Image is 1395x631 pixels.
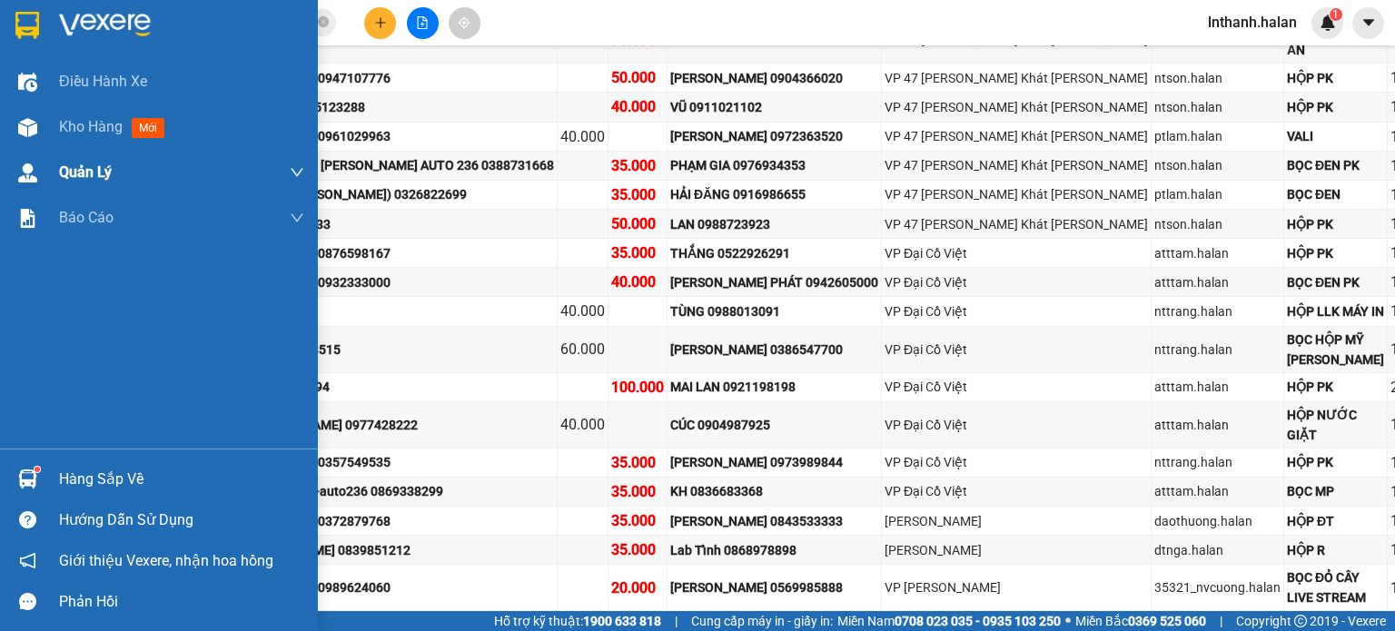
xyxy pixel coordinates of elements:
[18,469,37,488] img: warehouse-icon
[882,64,1152,93] td: VP 47 Trần Khát Chân
[882,478,1152,507] td: VP Đại Cồ Việt
[882,297,1152,326] td: VP Đại Cồ Việt
[1154,184,1281,204] div: ptlam.halan
[611,538,664,561] div: 35.000
[1287,155,1384,175] div: BỌC ĐEN PK
[691,611,833,631] span: Cung cấp máy in - giấy in:
[670,126,878,146] div: [PERSON_NAME] 0972363520
[611,212,664,235] div: 50.000
[18,163,37,182] img: warehouse-icon
[1154,126,1281,146] div: ptlam.halan
[611,509,664,532] div: 35.000
[670,452,878,472] div: [PERSON_NAME] 0973989844
[407,7,439,39] button: file-add
[1287,567,1384,607] div: BỌC ĐỎ CÂY LIVE STREAM
[611,577,664,599] div: 20.000
[670,377,878,397] div: MAI LAN 0921198198
[670,415,878,435] div: CÚC 0904987925
[218,452,554,472] div: [PERSON_NAME] 0357549535
[1332,8,1339,21] span: 1
[318,16,329,27] span: close-circle
[670,301,878,321] div: TÙNG 0988013091
[1352,7,1384,39] button: caret-down
[882,373,1152,402] td: VP Đại Cồ Việt
[218,243,554,263] div: [PERSON_NAME] 0876598167
[1154,452,1281,472] div: nttrang.halan
[449,7,480,39] button: aim
[885,481,1148,501] div: VP Đại Cồ Việt
[1287,301,1384,321] div: HỘP LLK MÁY IN
[882,152,1152,181] td: VP 47 Trần Khát Chân
[218,214,554,234] div: CHIẾN 0336121333
[611,376,664,399] div: 100.000
[885,540,1148,560] div: [PERSON_NAME]
[1287,540,1384,560] div: HỘP R
[882,565,1152,611] td: VP Yên Bình
[494,611,661,631] span: Hỗ trợ kỹ thuật:
[670,481,878,501] div: KH 0836683368
[218,511,554,531] div: [PERSON_NAME] 0372879768
[218,540,554,560] div: NK [PERSON_NAME] 0839851212
[1154,97,1281,117] div: ntson.halan
[885,214,1148,234] div: VP 47 [PERSON_NAME] Khát [PERSON_NAME]
[18,209,37,228] img: solution-icon
[218,377,554,397] div: HẰNG 0982499994
[1075,611,1206,631] span: Miền Bắc
[1154,214,1281,234] div: ntson.halan
[132,118,164,138] span: mới
[59,70,147,93] span: Điều hành xe
[290,165,304,180] span: down
[374,16,387,29] span: plus
[885,155,1148,175] div: VP 47 [PERSON_NAME] Khát [PERSON_NAME]
[675,611,678,631] span: |
[670,272,878,292] div: [PERSON_NAME] PHÁT 0942605000
[882,507,1152,536] td: VP Nguyễn Văn Cừ
[560,125,605,148] div: 40.000
[885,577,1148,597] div: VP [PERSON_NAME]
[1287,184,1384,204] div: BỌC ĐEN
[670,340,878,360] div: [PERSON_NAME] 0386547700
[218,97,554,117] div: HUỆ SAMCO 0945123288
[19,593,36,610] span: message
[1287,452,1384,472] div: HỘP PK
[885,68,1148,88] div: VP 47 [PERSON_NAME] Khát [PERSON_NAME]
[885,126,1148,146] div: VP 47 [PERSON_NAME] Khát [PERSON_NAME]
[218,301,554,321] div: tú 0965830777
[882,210,1152,239] td: VP 47 Trần Khát Chân
[15,12,39,39] img: logo-vxr
[1287,481,1384,501] div: BỌC MP
[218,415,554,435] div: VÂN [PERSON_NAME] 0977428222
[1154,511,1281,531] div: daothuong.halan
[670,214,878,234] div: LAN 0988723923
[1287,68,1384,88] div: HỘP PK
[885,511,1148,531] div: [PERSON_NAME]
[59,588,304,616] div: Phản hồi
[1330,8,1342,21] sup: 1
[18,118,37,137] img: warehouse-icon
[670,511,878,531] div: [PERSON_NAME] 0843533333
[1193,11,1311,34] span: lnthanh.halan
[218,184,554,204] div: ĐỨC (AUTO [PERSON_NAME]) 0326822699
[1154,68,1281,88] div: ntson.halan
[1154,540,1281,560] div: dtnga.halan
[882,93,1152,122] td: VP 47 Trần Khát Chân
[1154,155,1281,175] div: ntson.halan
[560,338,605,360] div: 60.000
[1287,377,1384,397] div: HỘP PK
[59,206,114,229] span: Báo cáo
[59,118,123,135] span: Kho hàng
[1287,243,1384,263] div: HỘP PK
[611,271,664,293] div: 40.000
[1154,577,1281,597] div: 35321_nvcuong.halan
[18,73,37,92] img: warehouse-icon
[885,452,1148,472] div: VP Đại Cồ Việt
[885,272,1148,292] div: VP Đại Cồ Việt
[416,16,429,29] span: file-add
[885,415,1148,435] div: VP Đại Cồ Việt
[19,552,36,569] span: notification
[1287,405,1384,445] div: HỘP NƯỚC GIẶT
[218,481,554,501] div: [PERSON_NAME]-auto236 0869338299
[885,184,1148,204] div: VP 47 [PERSON_NAME] Khát [PERSON_NAME]
[1360,15,1377,31] span: caret-down
[1287,214,1384,234] div: HỘP PK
